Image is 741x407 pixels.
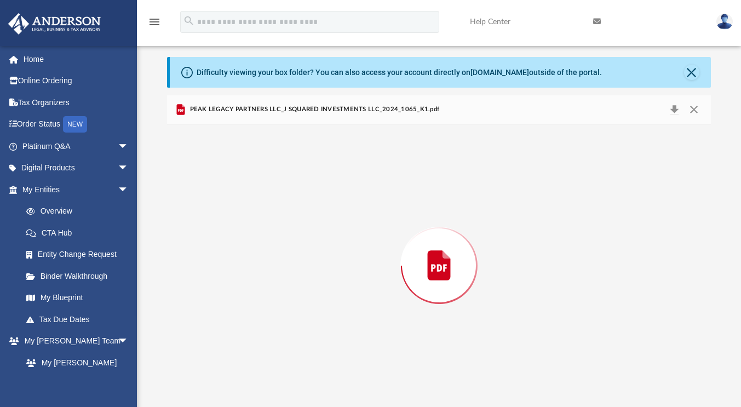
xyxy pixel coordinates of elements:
i: menu [148,15,161,28]
a: Online Ordering [8,70,145,92]
div: Difficulty viewing your box folder? You can also access your account directly on outside of the p... [197,67,602,78]
a: My [PERSON_NAME] Team [15,352,134,387]
button: Close [684,65,699,80]
a: My Blueprint [15,287,140,309]
a: Tax Due Dates [15,308,145,330]
img: Anderson Advisors Platinum Portal [5,13,104,35]
a: My [PERSON_NAME] Teamarrow_drop_down [8,330,140,352]
div: NEW [63,116,87,133]
a: Tax Organizers [8,91,145,113]
div: Preview [167,95,711,407]
a: [DOMAIN_NAME] [470,68,529,77]
a: Overview [15,200,145,222]
a: Digital Productsarrow_drop_down [8,157,145,179]
a: My Entitiesarrow_drop_down [8,179,145,200]
a: Entity Change Request [15,244,145,266]
span: arrow_drop_down [118,179,140,201]
span: PEAK LEGACY PARTNERS LLC_J SQUARED INVESTMENTS LLC_2024_1065_K1.pdf [187,105,439,114]
img: User Pic [716,14,733,30]
a: Binder Walkthrough [15,265,145,287]
a: CTA Hub [15,222,145,244]
a: Platinum Q&Aarrow_drop_down [8,135,145,157]
a: menu [148,21,161,28]
button: Close [683,102,703,117]
a: Order StatusNEW [8,113,145,136]
span: arrow_drop_down [118,157,140,180]
a: Home [8,48,145,70]
button: Download [664,102,684,117]
span: arrow_drop_down [118,135,140,158]
i: search [183,15,195,27]
span: arrow_drop_down [118,330,140,353]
